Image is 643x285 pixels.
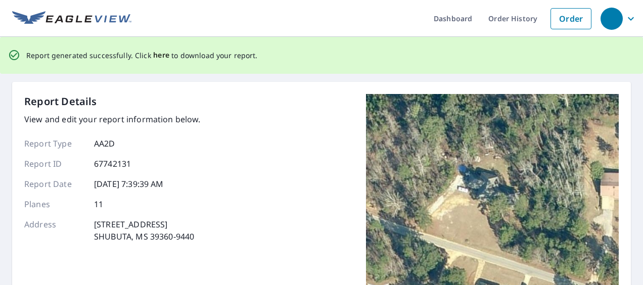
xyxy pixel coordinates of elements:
button: here [153,49,170,62]
p: [DATE] 7:39:39 AM [94,178,164,190]
p: [STREET_ADDRESS] SHUBUTA, MS 39360-9440 [94,218,194,243]
p: Report ID [24,158,85,170]
p: Report generated successfully. Click to download your report. [26,49,258,62]
p: Report Details [24,94,97,109]
p: 67742131 [94,158,131,170]
p: Address [24,218,85,243]
p: Report Date [24,178,85,190]
a: Order [550,8,591,29]
p: AA2D [94,137,115,150]
img: EV Logo [12,11,131,26]
p: Report Type [24,137,85,150]
p: View and edit your report information below. [24,113,201,125]
p: Planes [24,198,85,210]
p: 11 [94,198,103,210]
